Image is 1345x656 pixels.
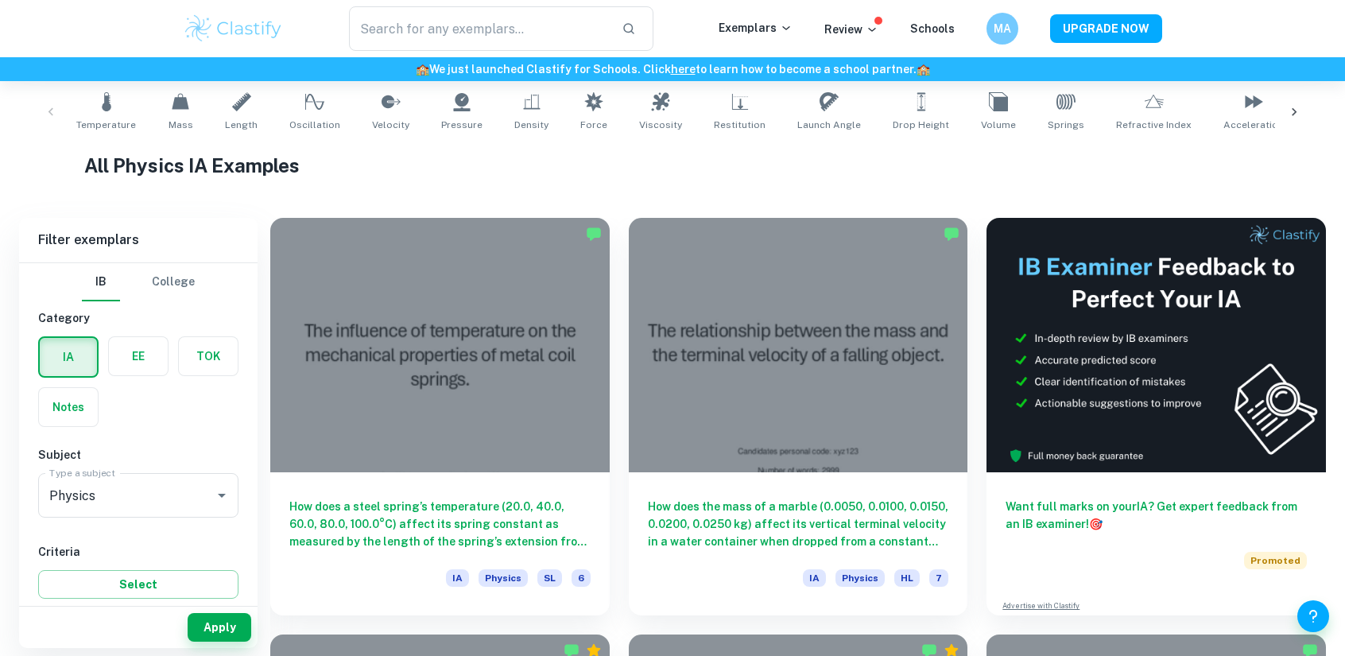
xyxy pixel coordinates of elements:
a: Want full marks on yourIA? Get expert feedback from an IB examiner!PromotedAdvertise with Clastify [986,218,1326,615]
button: Help and Feedback [1297,600,1329,632]
button: Open [211,484,233,507]
span: Viscosity [639,118,682,132]
span: Refractive Index [1116,118,1192,132]
h6: Subject [38,446,238,464]
h6: Want full marks on your IA ? Get expert feedback from an IB examiner! [1006,498,1307,533]
h6: How does the mass of a marble (0.0050, 0.0100, 0.0150, 0.0200, 0.0250 kg) affect its vertical ter... [648,498,949,550]
span: Temperature [76,118,136,132]
p: Review [824,21,878,38]
span: Oscillation [289,118,340,132]
span: Physics [835,569,885,587]
button: College [152,263,195,301]
img: Clastify logo [183,13,284,45]
span: Restitution [714,118,766,132]
div: Filter type choice [82,263,195,301]
a: How does the mass of a marble (0.0050, 0.0100, 0.0150, 0.0200, 0.0250 kg) affect its vertical ter... [629,218,968,615]
span: Density [514,118,548,132]
span: Pressure [441,118,483,132]
h1: All Physics IA Examples [84,151,1261,180]
span: 🏫 [917,63,930,76]
img: Thumbnail [986,218,1326,472]
h6: MA [994,20,1012,37]
span: Launch Angle [797,118,861,132]
button: Notes [39,388,98,426]
span: SL [537,569,562,587]
span: 7 [929,569,948,587]
span: Drop Height [893,118,949,132]
button: EE [109,337,168,375]
span: Volume [981,118,1016,132]
button: IA [40,338,97,376]
span: 🎯 [1089,518,1103,530]
span: Length [225,118,258,132]
img: Marked [586,226,602,242]
a: How does a steel spring’s temperature (20.0, 40.0, 60.0, 80.0, 100.0°C) affect its spring constan... [270,218,610,615]
span: Springs [1048,118,1084,132]
span: 🏫 [416,63,429,76]
button: IB [82,263,120,301]
button: Apply [188,613,251,642]
button: TOK [179,337,238,375]
span: Promoted [1244,552,1307,569]
span: Force [580,118,607,132]
button: MA [986,13,1018,45]
h6: We just launched Clastify for Schools. Click to learn how to become a school partner. [3,60,1342,78]
a: Schools [910,22,955,35]
a: Advertise with Clastify [1002,600,1079,611]
label: Type a subject [49,466,115,479]
button: UPGRADE NOW [1050,14,1162,43]
span: IA [446,569,469,587]
span: Acceleration [1223,118,1284,132]
a: here [671,63,696,76]
span: 6 [572,569,591,587]
button: Select [38,570,238,599]
h6: Category [38,309,238,327]
span: Mass [169,118,193,132]
h6: How does a steel spring’s temperature (20.0, 40.0, 60.0, 80.0, 100.0°C) affect its spring constan... [289,498,591,550]
span: Physics [479,569,528,587]
p: Exemplars [719,19,793,37]
h6: Criteria [38,543,238,561]
input: Search for any exemplars... [349,6,609,51]
span: IA [803,569,826,587]
span: HL [894,569,920,587]
img: Marked [944,226,959,242]
span: Velocity [372,118,409,132]
h6: Filter exemplars [19,218,258,262]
